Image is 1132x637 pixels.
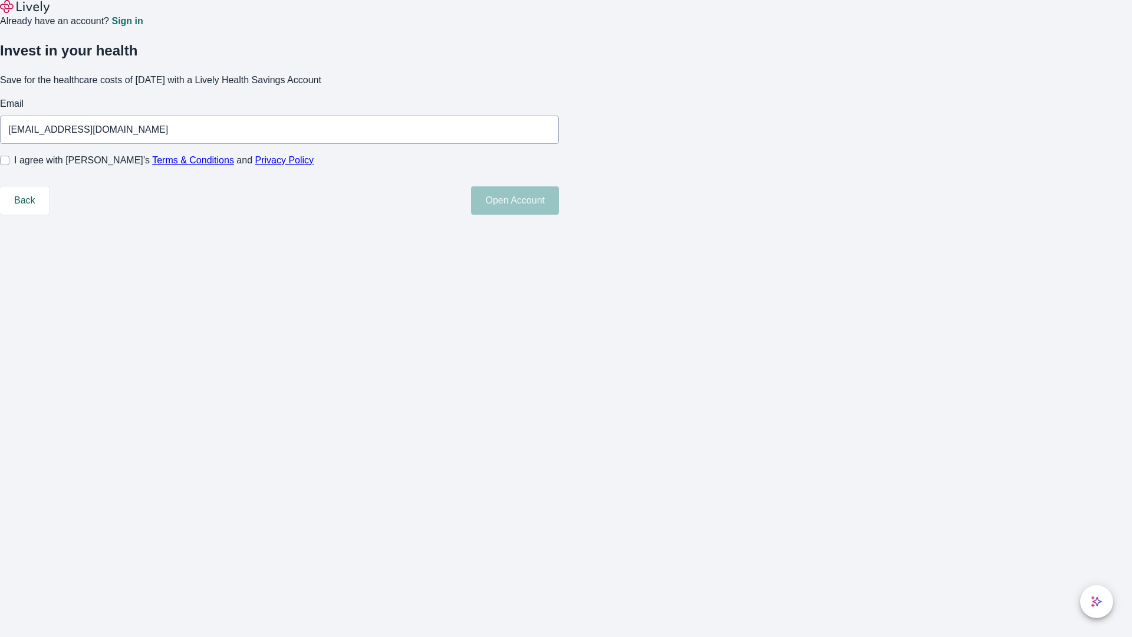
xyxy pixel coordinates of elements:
span: I agree with [PERSON_NAME]’s and [14,153,314,168]
a: Terms & Conditions [152,155,234,165]
a: Privacy Policy [255,155,314,165]
button: chat [1080,585,1113,618]
svg: Lively AI Assistant [1091,596,1103,608]
a: Sign in [111,17,143,26]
